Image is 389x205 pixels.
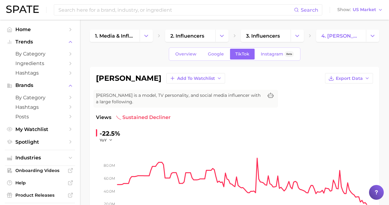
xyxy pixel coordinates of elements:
span: Help [15,180,65,186]
button: Change Category [215,30,228,42]
span: Product Releases [15,192,65,198]
input: Search here for a brand, industry, or ingredient [58,5,294,15]
span: Overview [175,51,196,57]
a: by Category [5,93,75,102]
img: SPATE [6,6,39,13]
span: Hashtags [15,104,65,110]
span: 1. media & influencers [95,33,134,39]
button: Export Data [325,73,373,84]
button: YoY [100,137,113,143]
span: Beta [286,51,292,57]
tspan: 60.0m [104,176,115,180]
h1: [PERSON_NAME] [96,75,161,82]
div: -22.5% [100,129,120,138]
span: Industries [15,155,65,161]
tspan: 80.0m [104,163,115,167]
span: Add to Watchlist [177,76,215,81]
span: Spotlight [15,139,65,145]
button: Brands [5,81,75,90]
a: TikTok [230,49,255,59]
span: Posts [15,114,65,120]
a: Hashtags [5,68,75,78]
a: Overview [170,49,202,59]
span: YoY [100,137,107,143]
button: Change Category [291,30,304,42]
tspan: 40.0m [104,189,115,193]
a: Hashtags [5,102,75,112]
a: Ingredients [5,59,75,68]
button: Change Category [140,30,153,42]
span: Views [96,114,111,121]
a: 1. media & influencers [90,30,140,42]
span: Home [15,27,65,32]
span: 2. influencers [170,33,204,39]
span: Onboarding Videos [15,168,65,173]
img: sustained decliner [116,115,121,120]
span: sustained decliner [116,114,171,121]
span: Google [208,51,224,57]
a: My Watchlist [5,125,75,134]
span: My Watchlist [15,126,65,132]
a: Onboarding Videos [5,166,75,175]
button: Change Category [366,30,379,42]
a: Home [5,25,75,34]
span: Search [301,7,318,13]
a: InstagramBeta [256,49,299,59]
a: by Category [5,49,75,59]
span: TikTok [235,51,249,57]
button: Trends [5,37,75,47]
a: Product Releases [5,191,75,200]
a: Posts [5,112,75,121]
a: Help [5,178,75,187]
span: Ingredients [15,60,65,66]
a: Spotlight [5,137,75,147]
span: Trends [15,39,65,45]
button: Industries [5,153,75,162]
span: Brands [15,83,65,88]
span: Hashtags [15,70,65,76]
span: by Category [15,95,65,100]
a: Google [203,49,229,59]
span: 3. influencers [246,33,280,39]
a: 3. influencers [241,30,291,42]
span: Show [337,8,351,11]
span: [PERSON_NAME] is a model, TV personality, and social media influencer with a large following. [96,92,263,105]
a: 2. influencers [165,30,215,42]
span: Export Data [336,76,363,81]
button: ShowUS Market [336,6,384,14]
span: by Category [15,51,65,57]
a: 4. [PERSON_NAME] [316,30,366,42]
span: 4. [PERSON_NAME] [321,33,361,39]
span: US Market [353,8,376,11]
span: Instagram [261,51,283,57]
button: Add to Watchlist [166,73,225,84]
